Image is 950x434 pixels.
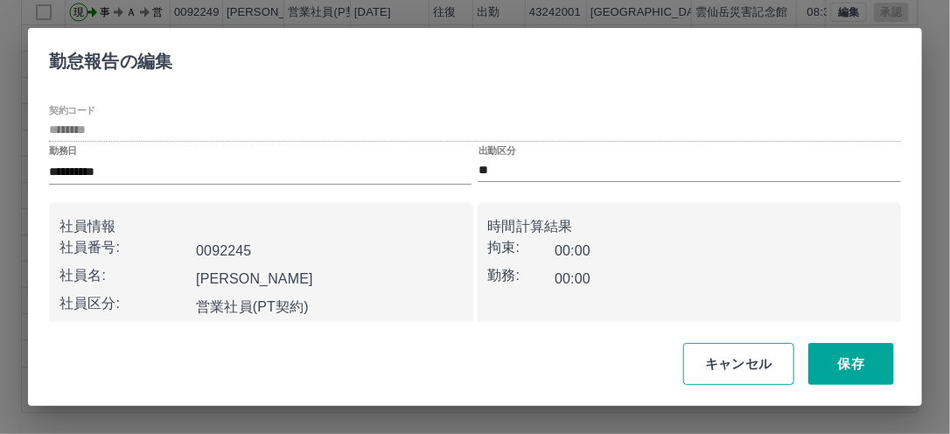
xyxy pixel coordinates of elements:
b: [PERSON_NAME] [196,271,313,286]
button: キャンセル [683,343,794,385]
p: 勤務: [488,265,555,286]
b: 0092245 [196,243,251,258]
p: 時間計算結果 [488,216,891,237]
label: 勤務日 [49,144,77,157]
button: 保存 [808,343,894,385]
p: 社員区分: [59,293,189,314]
label: 契約コード [49,104,95,117]
p: 社員名: [59,265,189,286]
p: 社員情報 [59,216,463,237]
b: 00:00 [555,243,590,258]
p: 拘束: [488,237,555,258]
b: 00:00 [555,271,590,286]
p: 社員番号: [59,237,189,258]
label: 出勤区分 [478,144,515,157]
b: 営業社員(PT契約) [196,299,309,314]
h2: 勤怠報告の編集 [28,28,193,87]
